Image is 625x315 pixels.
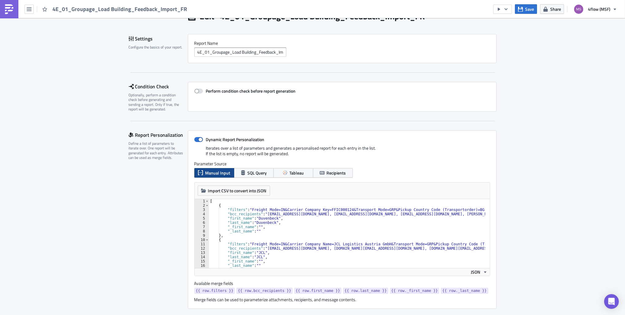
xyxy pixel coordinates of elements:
div: 6 [195,221,209,225]
a: {{ row.last_name }} [343,288,388,294]
button: Recipients [313,168,353,178]
strong: Perform condition check before report generation [206,88,296,94]
div: 15 [195,259,209,263]
span: {{ row.filters }} [196,288,234,294]
a: {{ row._first_name }} [390,288,440,294]
button: Import CSV to convert into JSON [198,186,270,196]
img: PushMetrics [4,4,14,14]
div: Settings [129,34,188,43]
div: Configure the basics of your report. [129,45,184,49]
div: 1 [195,199,209,203]
a: {{ row.filters }} [194,288,235,294]
img: Avatar [574,4,584,14]
button: JSON [469,268,490,276]
div: 13 [195,251,209,255]
button: Share [540,4,564,14]
span: Tableau [290,170,304,176]
a: {{ row.first_name }} [294,288,342,294]
div: Optionally, perform a condition check before generating and sending a report. Only if true, the r... [129,93,184,112]
span: JSON [471,269,481,275]
div: Report Personalization [129,130,188,140]
span: {{ row.bcc_recipients }} [238,288,291,294]
a: {{ row.bcc_recipients }} [236,288,292,294]
span: {{ row.last_name }} [345,288,387,294]
div: 11 [195,242,209,246]
span: {{ row.first_name }} [296,288,340,294]
div: 2 [195,203,209,208]
p: Please provide information about which transport orders will be delivered by which truck and whic... [2,21,293,26]
p: -- N.B. this report will be sent daily at 06:45 for import groupage loads with delivery at [GEOGR... [2,56,293,61]
span: SQL Query [248,170,267,176]
strong: Dynamic Report Personalization [206,136,265,143]
div: 5 [195,216,209,221]
p: Your feedback is requested until 14:00 latest 1 working day before delivery (17:00 latest in case... [2,28,293,37]
button: SQL Query [234,168,274,178]
p: Attached groupage transport orders have to be delivered next day at [GEOGRAPHIC_DATA]. [2,9,293,19]
a: {{ row._last_name }} [441,288,488,294]
body: Rich Text Area. Press ALT-0 for help. [2,2,293,61]
div: 7 [195,225,209,229]
div: 4 [195,212,209,216]
div: Condition Check [129,82,188,91]
div: Define a list of parameters to iterate over. One report will be generated for each entry. Attribu... [129,141,184,160]
span: {{ row._first_name }} [391,288,438,294]
button: Tableau [273,168,313,178]
h1: Edit " 4E_01_Groupage_Load Building_Feedback_Import_FR " [200,11,429,22]
div: 10 [195,238,209,242]
div: 17 [195,268,209,272]
span: Manual Input [205,170,230,176]
label: Parameter Source [194,161,490,167]
div: Open Intercom Messenger [604,294,619,309]
span: Save [525,6,534,12]
span: Share [550,6,561,12]
span: 4E_01_Groupage_Load Building_Feedback_Import_FR [52,6,188,13]
p: Best regards, MSF Transport Control Tower [2,39,293,54]
span: {{ row._last_name }} [442,288,487,294]
button: Save [515,4,537,14]
p: Dear {{ row.last_name }} Team, [2,2,293,7]
button: 4flow (MSF) [570,2,620,16]
div: 3 [195,208,209,212]
div: Merge fields can be used to parameterize attachments, recipients, and message contents. [194,297,490,302]
label: Available merge fields [194,281,240,286]
span: Recipients [327,170,346,176]
div: 16 [195,263,209,268]
button: Manual Input [194,168,234,178]
span: Import CSV to convert into JSON [208,187,267,194]
div: 9 [195,233,209,238]
label: Report Nam﻿e [194,40,490,46]
div: Iterates over a list of parameters and generates a personalised report for each entry in the list... [194,145,490,161]
div: 14 [195,255,209,259]
span: 4flow (MSF) [588,6,610,12]
div: 12 [195,246,209,251]
div: 8 [195,229,209,233]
